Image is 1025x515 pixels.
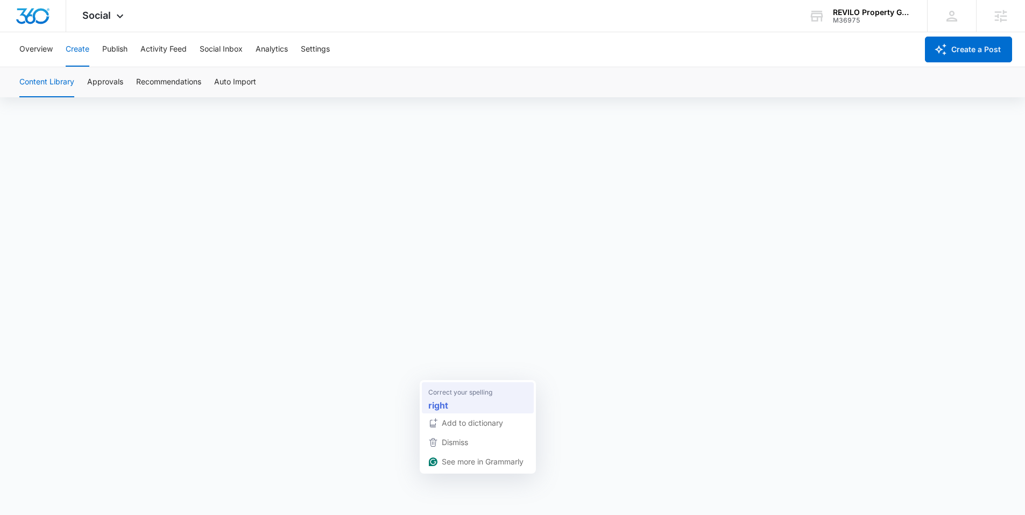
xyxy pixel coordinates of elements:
[925,37,1012,62] button: Create a Post
[256,32,288,67] button: Analytics
[136,67,201,97] button: Recommendations
[301,32,330,67] button: Settings
[87,67,123,97] button: Approvals
[102,32,128,67] button: Publish
[19,67,74,97] button: Content Library
[82,10,111,21] span: Social
[833,17,911,24] div: account id
[833,8,911,17] div: account name
[214,67,256,97] button: Auto Import
[19,32,53,67] button: Overview
[66,32,89,67] button: Create
[140,32,187,67] button: Activity Feed
[200,32,243,67] button: Social Inbox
